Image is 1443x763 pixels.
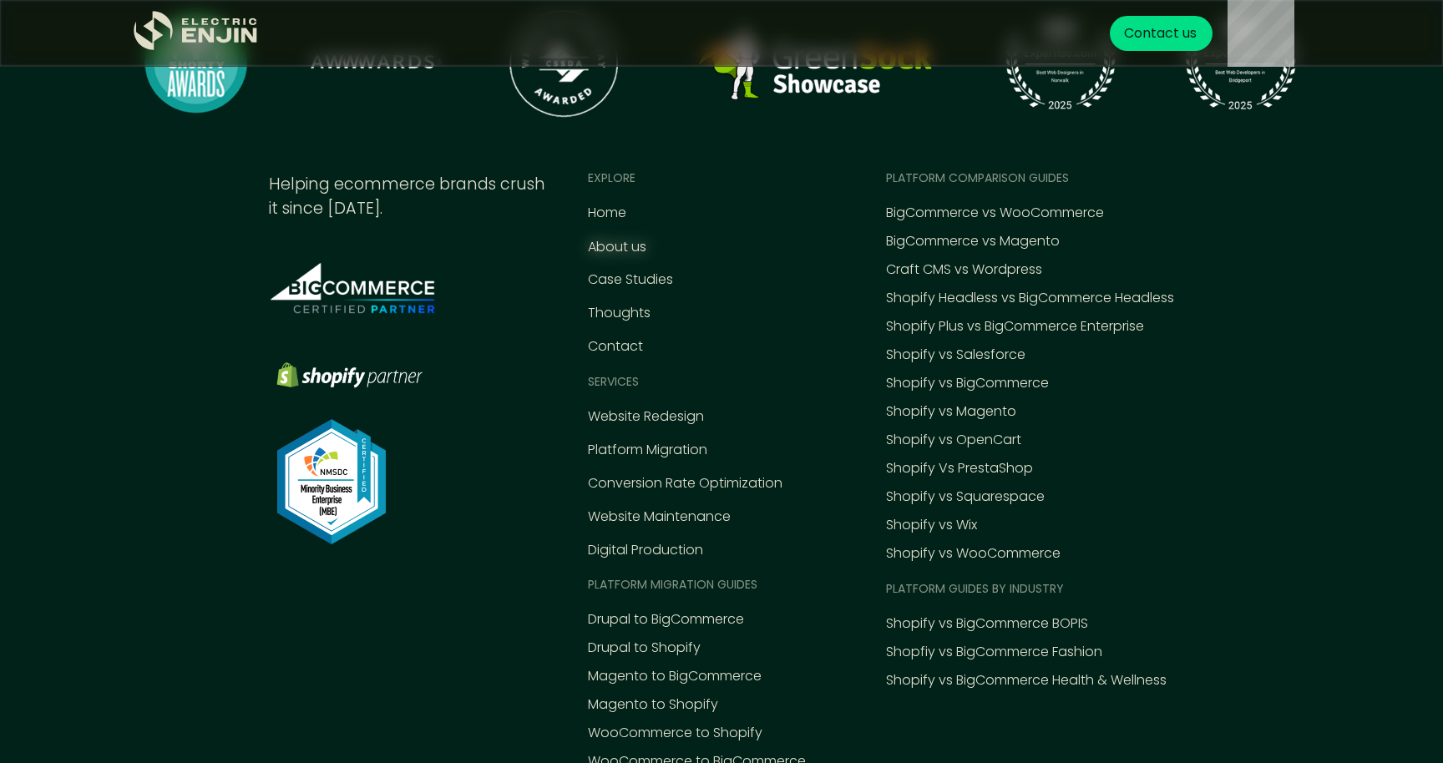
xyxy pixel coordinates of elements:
a: Drupal to Shopify [588,638,701,658]
a: Website Redesign [588,407,704,427]
a: Home [588,203,626,223]
a: BigCommerce vs Magento [886,231,1060,251]
div: Helping ecommerce brands crush it since [DATE]. [269,173,548,221]
a: home [134,11,259,57]
a: Shopify vs BigCommerce Health & Wellness [886,670,1167,690]
a: Case Studies [588,270,673,290]
a: Shopify vs WooCommerce [886,543,1061,563]
a: Shopify Vs PrestaShop [886,458,1033,478]
a: Shopify Headless vs BigCommerce Headless [886,288,1174,308]
a: Craft CMS vs Wordpress [886,260,1042,280]
a: Shopify vs Wix [886,515,977,535]
a: Contact [588,336,643,356]
a: Magento to BigCommerce [588,666,762,686]
a: Magento to Shopify [588,695,718,715]
a: Shopify vs BigCommerce BOPIS [886,614,1088,634]
a: About us [588,237,646,257]
a: Shopfiy vs BigCommerce Fashion [886,642,1102,662]
div: Platform MIGRATION Guides [588,576,757,594]
div: Services [588,373,639,391]
a: BigCommerce vs WooCommerce [886,203,1104,223]
a: Shopify vs OpenCart [886,430,1021,450]
a: Platform Migration [588,440,707,460]
a: Contact us [1110,16,1213,51]
div: Platform guides by industry [886,580,1064,598]
a: Conversion Rate Optimization [588,473,782,493]
a: WooCommerce to Shopify [588,723,762,743]
a: Shopify Plus vs BigCommerce Enterprise [886,316,1144,336]
a: Digital Production [588,540,703,560]
a: Shopify vs Squarespace [886,487,1045,507]
div: EXPLORE [588,169,635,187]
a: Drupal to BigCommerce [588,609,744,629]
a: Shopify vs Magento [886,402,1016,422]
a: Shopify vs Salesforce [886,345,1025,365]
div: Contact us [1124,23,1197,43]
a: Shopify vs BigCommerce [886,373,1049,393]
a: Thoughts [588,303,651,323]
a: Website Maintenance [588,507,731,527]
div: Platform comparison Guides [886,169,1069,187]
